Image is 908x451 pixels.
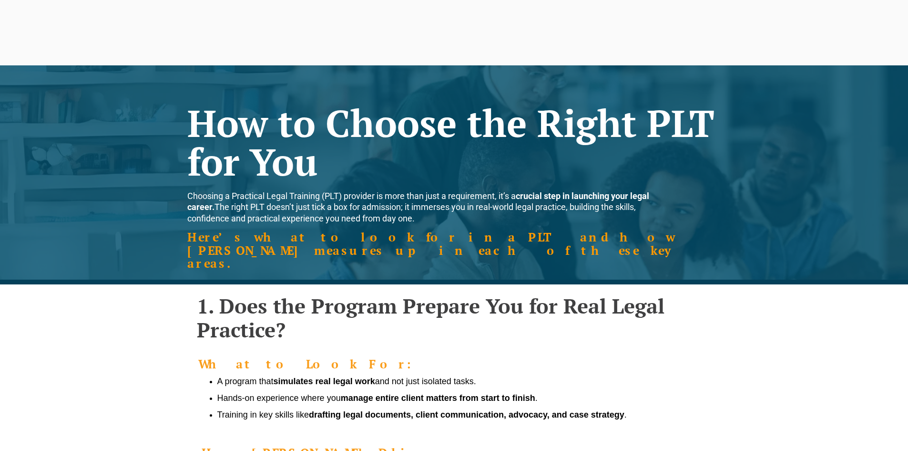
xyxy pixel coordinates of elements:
span: and not just isolated tasks. [375,377,476,386]
b: drafting legal documents, client communication, advocacy, and case strategy [309,410,624,420]
span: Training in key skills like . [217,410,627,420]
span: . [535,393,538,403]
h2: 1. Does the Program Prepare You for Real Legal Practice? [197,294,712,342]
span: Choosing a Practical Legal Training (PLT) provider is more than just a requirement, it’s a [187,191,516,201]
b: simulates real legal work [274,377,375,386]
b: manage entire client matters from start to finish [341,393,535,403]
span: A program that [217,377,274,386]
span: The right PLT doesn’t just tick a box for admission; it immerses you in real-world legal practice... [187,191,649,223]
span: Hands-on experience where you [217,393,341,403]
strong: Here’s what to look for in a PLT and how [PERSON_NAME] measures up in each of these key areas. [187,229,675,271]
h1: How to Choose the Right PLT for You [187,104,721,181]
b: What to Look For: [198,356,426,372]
b: crucial step in launching your legal career. [187,191,649,212]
